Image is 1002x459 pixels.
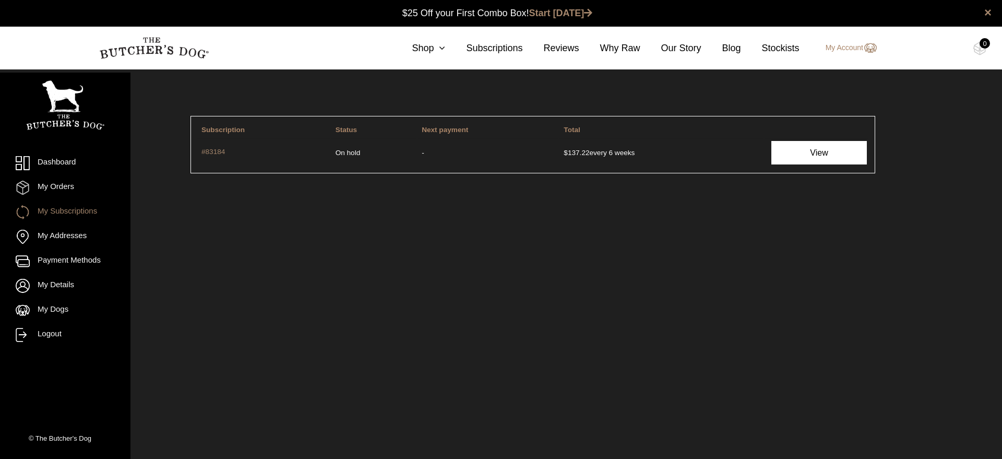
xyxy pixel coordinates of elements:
[445,41,522,55] a: Subscriptions
[559,138,764,167] td: every 6 weeks
[564,126,580,134] span: Total
[640,41,701,55] a: Our Story
[815,42,877,54] a: My Account
[771,141,867,164] a: View
[16,181,115,195] a: My Orders
[391,41,445,55] a: Shop
[201,126,245,134] span: Subscription
[422,126,468,134] span: Next payment
[417,138,558,167] td: -
[16,328,115,342] a: Logout
[201,147,326,159] a: #83184
[336,126,357,134] span: Status
[529,8,593,18] a: Start [DATE]
[564,149,568,157] span: $
[16,303,115,317] a: My Dogs
[522,41,579,55] a: Reviews
[16,205,115,219] a: My Subscriptions
[16,156,115,170] a: Dashboard
[16,254,115,268] a: Payment Methods
[331,138,417,167] td: On hold
[984,6,992,19] a: close
[980,38,990,49] div: 0
[16,279,115,293] a: My Details
[16,230,115,244] a: My Addresses
[564,149,589,157] span: 137.22
[741,41,800,55] a: Stockists
[579,41,640,55] a: Why Raw
[973,42,986,55] img: TBD_Cart-Empty.png
[701,41,741,55] a: Blog
[26,80,104,130] img: TBD_Portrait_Logo_White.png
